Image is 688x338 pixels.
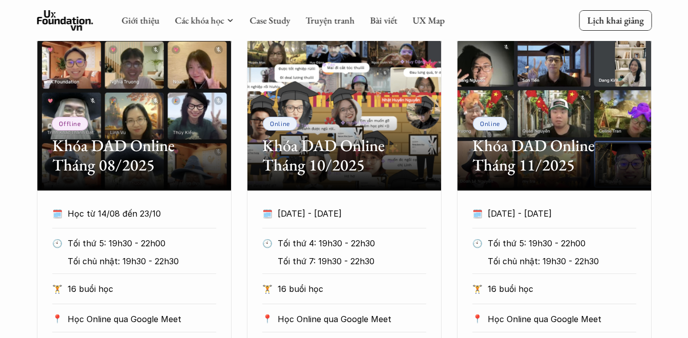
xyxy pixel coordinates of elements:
p: 🕙 [262,236,273,251]
p: Lịch khai giảng [587,14,643,26]
p: 🏋️ [262,281,273,297]
p: Online [480,120,500,127]
p: Tối thứ 7: 19h30 - 22h30 [278,253,421,269]
a: Các khóa học [175,14,224,26]
p: Học Online qua Google Meet [68,311,216,327]
p: 🗓️ [262,206,273,221]
p: 🏋️ [52,281,62,297]
p: 📍 [262,314,273,324]
p: 16 buổi học [278,281,426,297]
p: Tối thứ 4: 19h30 - 22h30 [278,236,421,251]
a: Case Study [249,14,290,26]
p: Học Online qua Google Meet [278,311,426,327]
h2: Khóa DAD Online Tháng 08/2025 [52,136,216,175]
p: 📍 [52,314,62,324]
p: Tối chủ nhật: 19h30 - 22h30 [68,253,211,269]
p: Học Online qua Google Meet [488,311,636,327]
p: 16 buổi học [68,281,216,297]
p: 🗓️ [472,206,483,221]
a: Lịch khai giảng [579,10,652,30]
p: 📍 [472,314,483,324]
a: Truyện tranh [305,14,355,26]
p: Tối thứ 5: 19h30 - 22h00 [68,236,211,251]
p: Học từ 14/08 đến 23/10 [68,206,216,221]
p: Online [270,120,290,127]
a: UX Map [412,14,445,26]
a: Giới thiệu [121,14,159,26]
p: 16 buổi học [488,281,636,297]
p: 🗓️ [52,206,62,221]
p: [DATE] - [DATE] [278,206,426,221]
a: Bài viết [370,14,397,26]
p: [DATE] - [DATE] [488,206,636,221]
p: 🕙 [52,236,62,251]
h2: Khóa DAD Online Tháng 10/2025 [262,136,426,175]
p: Tối thứ 5: 19h30 - 22h00 [488,236,631,251]
p: 🏋️ [472,281,483,297]
p: Offline [59,120,80,127]
p: Tối chủ nhật: 19h30 - 22h30 [488,253,631,269]
p: 🕙 [472,236,483,251]
h2: Khóa DAD Online Tháng 11/2025 [472,136,636,175]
